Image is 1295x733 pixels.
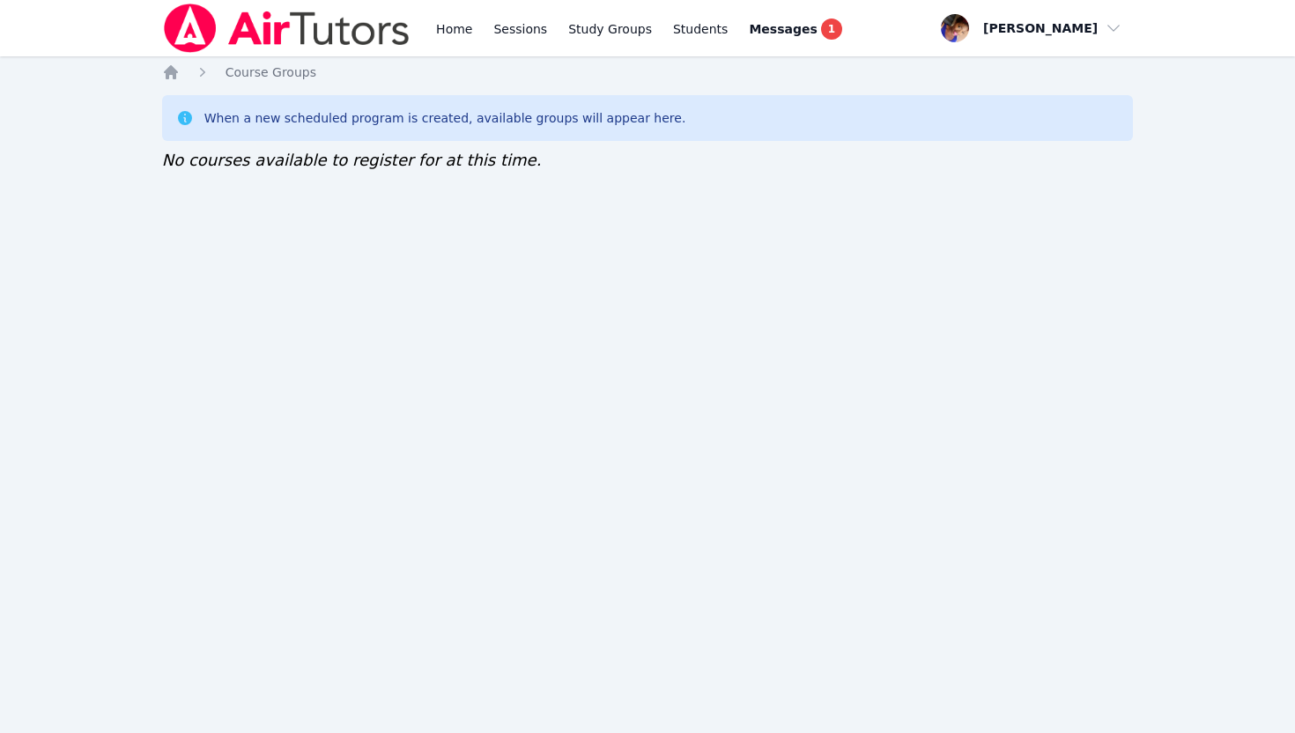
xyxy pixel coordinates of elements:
[204,109,686,127] div: When a new scheduled program is created, available groups will appear here.
[821,19,842,40] span: 1
[226,65,316,79] span: Course Groups
[162,151,542,169] span: No courses available to register for at this time.
[226,63,316,81] a: Course Groups
[749,20,817,38] span: Messages
[162,4,411,53] img: Air Tutors
[162,63,1134,81] nav: Breadcrumb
